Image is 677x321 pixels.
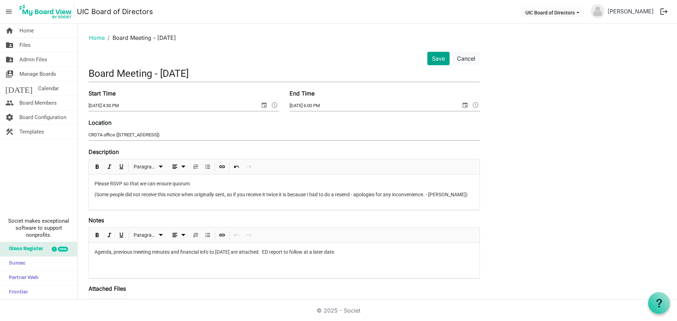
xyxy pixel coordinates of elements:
span: [DATE] [5,81,32,95]
button: Select Files [89,297,128,310]
button: Save [427,52,450,65]
div: new [58,247,68,252]
button: UIC Board of Directors dropdownbutton [521,7,584,17]
span: Home [19,24,34,38]
span: Paragraph [134,231,157,240]
button: Bulleted List [203,162,213,171]
span: Board Configuration [19,110,66,124]
button: Italic [105,162,114,171]
span: Frontier [5,285,28,300]
span: switch_account [5,67,14,81]
span: folder_shared [5,53,14,67]
div: Formats [130,159,167,174]
button: Underline [117,162,126,171]
p: Please RSVP so that we can ensure quorum. [94,180,474,187]
label: Attached Files [89,284,126,293]
span: Admin Files [19,53,47,67]
span: Partner Web [5,271,38,285]
p: Agenda, previous meeting minutes and financial info to [DATE] are attached. ED report to follow a... [94,248,474,256]
button: Insert Link [218,162,227,171]
img: no-profile-picture.svg [591,4,605,18]
div: Bulleted List [202,228,214,242]
a: © 2025 - Societ [317,307,360,314]
button: Underline [117,231,126,240]
button: Bold [93,162,102,171]
p: (Some people did not receive this notice when originally sent, so if you receive it twice it is b... [94,191,474,198]
div: Italic [103,228,115,242]
div: Bold [91,228,103,242]
div: Formats [130,228,167,242]
span: Calendar [38,81,59,95]
button: Numbered List [191,162,201,171]
span: folder_shared [5,38,14,52]
button: Bulleted List [203,231,213,240]
span: Paragraph [134,162,157,171]
span: settings [5,110,14,124]
a: [PERSON_NAME] [605,4,657,18]
label: Description [89,148,119,156]
button: Insert Link [218,231,227,240]
button: Paragraph dropdownbutton [131,162,166,171]
div: Undo [231,159,243,174]
button: dropdownbutton [168,162,189,171]
span: select [461,100,469,110]
li: Board Meeting - [DATE] [105,33,176,42]
input: Title [89,65,480,82]
div: Bulleted List [202,159,214,174]
div: Underline [115,159,127,174]
div: Italic [103,159,115,174]
button: Cancel [452,52,480,65]
button: Italic [105,231,114,240]
div: Numbered List [190,228,202,242]
span: Board Members [19,96,57,110]
button: dropdownbutton [168,231,189,240]
div: Alignments [167,228,190,242]
label: Notes [89,216,104,224]
span: select [260,100,268,110]
label: Start Time [89,89,116,98]
button: Paragraph dropdownbutton [131,231,166,240]
div: Underline [115,228,127,242]
button: Bold [93,231,102,240]
span: Glass Register [5,242,43,256]
div: Insert Link [216,228,228,242]
div: Insert Link [216,159,228,174]
button: Numbered List [191,231,201,240]
span: construction [5,125,14,139]
span: Sumac [5,257,25,271]
span: Templates [19,125,44,139]
label: End Time [289,89,315,98]
div: Bold [91,159,103,174]
a: Home [89,34,105,41]
span: Manage Boards [19,67,56,81]
span: Societ makes exceptional software to support nonprofits. [3,217,74,239]
label: Location [89,118,111,127]
span: menu [2,5,16,18]
button: logout [657,4,671,19]
img: My Board View Logo [17,3,74,20]
a: My Board View Logo [17,3,77,20]
a: UIC Board of Directors [77,5,153,19]
div: Numbered List [190,159,202,174]
span: people [5,96,14,110]
span: Files [19,38,31,52]
div: Alignments [167,159,190,174]
button: Undo [232,162,242,171]
span: home [5,24,14,38]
